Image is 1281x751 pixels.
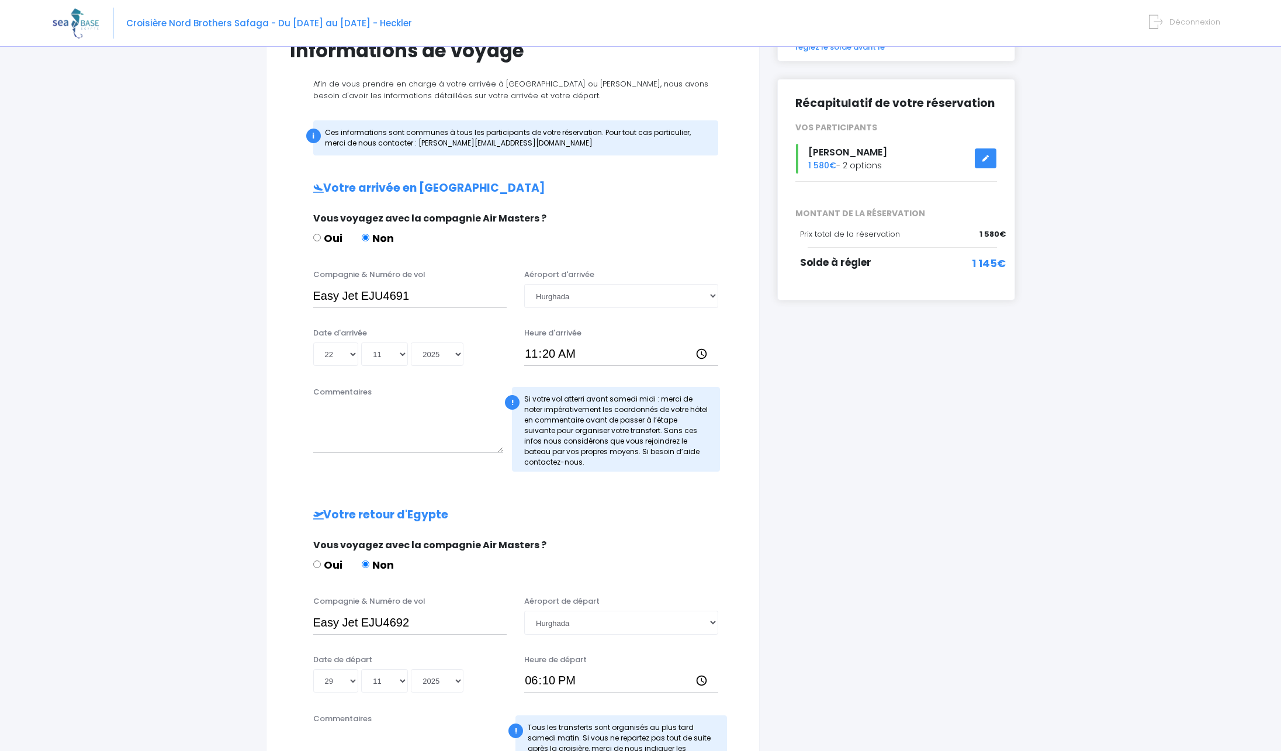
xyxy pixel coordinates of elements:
[787,144,1006,174] div: - 2 options
[290,508,736,522] h2: Votre retour d'Egypte
[800,255,871,269] span: Solde à régler
[313,230,342,246] label: Oui
[313,560,321,568] input: Oui
[313,538,546,552] span: Vous voyagez avec la compagnie Air Masters ?
[313,212,546,225] span: Vous voyagez avec la compagnie Air Masters ?
[290,182,736,195] h2: Votre arrivée en [GEOGRAPHIC_DATA]
[362,230,394,246] label: Non
[524,596,600,607] label: Aéroport de départ
[362,234,369,241] input: Non
[787,207,1006,220] span: MONTANT DE LA RÉSERVATION
[313,713,372,725] label: Commentaires
[787,122,1006,134] div: VOS PARTICIPANTS
[972,255,1006,271] span: 1 145€
[313,654,372,666] label: Date de départ
[524,327,581,339] label: Heure d'arrivée
[290,39,736,62] h1: Informations de voyage
[505,395,520,410] div: !
[313,386,372,398] label: Commentaires
[290,78,736,101] p: Afin de vous prendre en charge à votre arrivée à [GEOGRAPHIC_DATA] ou [PERSON_NAME], nous avons b...
[808,160,836,171] span: 1 580€
[362,560,369,568] input: Non
[508,724,523,738] div: !
[313,234,321,241] input: Oui
[979,229,1006,240] span: 1 580€
[1169,16,1220,27] span: Déconnexion
[512,387,720,472] div: Si votre vol atterri avant samedi midi : merci de noter impérativement les coordonnés de votre hô...
[795,97,998,110] h2: Récapitulatif de votre réservation
[306,129,321,143] div: i
[313,327,367,339] label: Date d'arrivée
[313,269,425,281] label: Compagnie & Numéro de vol
[524,654,587,666] label: Heure de départ
[524,269,594,281] label: Aéroport d'arrivée
[313,120,718,155] div: Ces informations sont communes à tous les participants de votre réservation. Pour tout cas partic...
[800,229,900,240] span: Prix total de la réservation
[313,557,342,573] label: Oui
[808,146,887,159] span: [PERSON_NAME]
[313,596,425,607] label: Compagnie & Numéro de vol
[126,17,412,29] span: Croisière Nord Brothers Safaga - Du [DATE] au [DATE] - Heckler
[362,557,394,573] label: Non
